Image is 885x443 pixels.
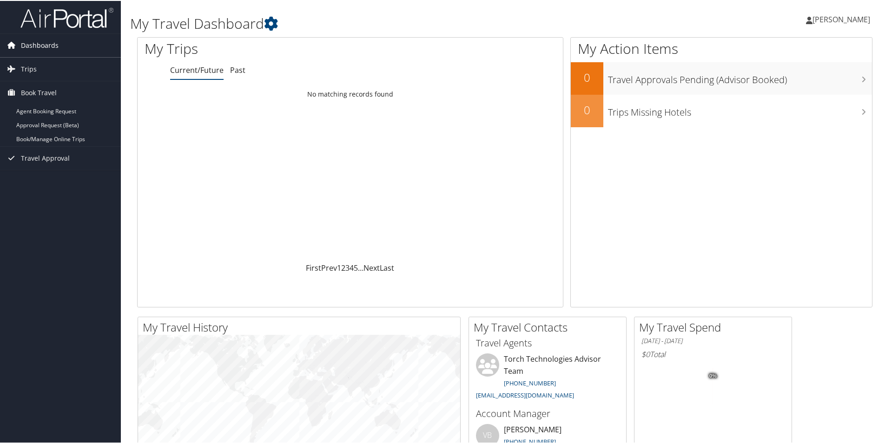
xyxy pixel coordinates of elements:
h3: Trips Missing Hotels [608,100,872,118]
a: 0Trips Missing Hotels [571,94,872,126]
h3: Account Manager [476,406,619,419]
h1: My Action Items [571,38,872,58]
h2: My Travel History [143,319,460,334]
h2: 0 [571,69,603,85]
a: 2 [341,262,345,272]
h2: My Travel Contacts [474,319,626,334]
h6: Total [641,348,785,358]
a: 5 [354,262,358,272]
h2: My Travel Spend [639,319,792,334]
td: No matching records found [138,85,563,102]
a: Last [380,262,394,272]
a: [EMAIL_ADDRESS][DOMAIN_NAME] [476,390,574,398]
a: Past [230,64,245,74]
span: Trips [21,57,37,80]
a: 4 [350,262,354,272]
a: [PERSON_NAME] [806,5,879,33]
a: 1 [337,262,341,272]
span: Book Travel [21,80,57,104]
span: [PERSON_NAME] [812,13,870,24]
a: [PHONE_NUMBER] [504,378,556,386]
h1: My Trips [145,38,379,58]
h1: My Travel Dashboard [130,13,630,33]
span: Dashboards [21,33,59,56]
a: Prev [321,262,337,272]
a: Next [363,262,380,272]
span: … [358,262,363,272]
h3: Travel Agents [476,336,619,349]
span: $0 [641,348,650,358]
span: Travel Approval [21,146,70,169]
h3: Travel Approvals Pending (Advisor Booked) [608,68,872,85]
h6: [DATE] - [DATE] [641,336,785,345]
h2: 0 [571,101,603,117]
li: Torch Technologies Advisor Team [471,352,624,402]
img: airportal-logo.png [20,6,113,28]
a: First [306,262,321,272]
a: Current/Future [170,64,224,74]
a: 3 [345,262,350,272]
a: 0Travel Approvals Pending (Advisor Booked) [571,61,872,94]
tspan: 0% [709,372,717,378]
